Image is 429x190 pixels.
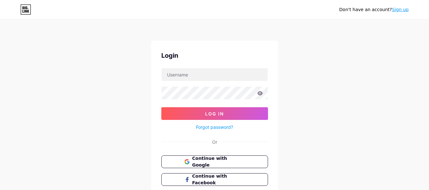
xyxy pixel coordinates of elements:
div: Don't have an account? [339,6,409,13]
div: Or [212,139,217,145]
span: Continue with Facebook [192,173,245,186]
a: Forgot password? [196,124,233,130]
a: Sign up [392,7,409,12]
input: Username [162,68,268,81]
div: Login [161,51,268,60]
button: Log In [161,107,268,120]
span: Continue with Google [192,155,245,168]
button: Continue with Google [161,155,268,168]
span: Log In [205,111,224,116]
button: Continue with Facebook [161,173,268,186]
